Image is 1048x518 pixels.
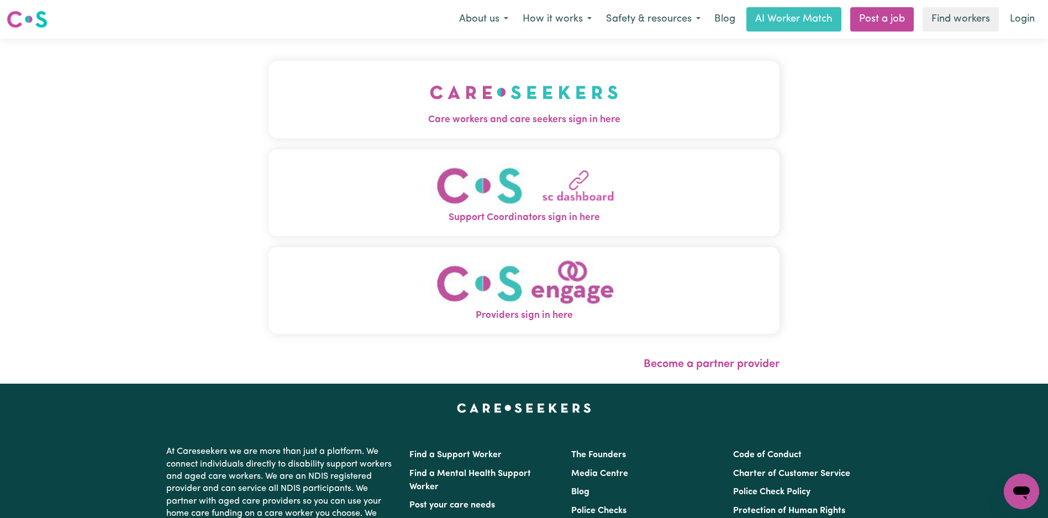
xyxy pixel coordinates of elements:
button: Providers sign in here [268,247,780,334]
button: How it works [515,8,599,31]
a: Charter of Customer Service [733,469,850,478]
a: Become a partner provider [644,359,780,370]
span: Providers sign in here [268,308,780,323]
a: AI Worker Match [746,7,841,32]
button: About us [452,8,515,31]
a: The Founders [571,451,626,459]
a: Find workers [923,7,999,32]
a: Media Centre [571,469,628,478]
a: Login [1003,7,1041,32]
a: Find a Support Worker [409,451,502,459]
a: Police Checks [571,506,626,515]
a: Blog [708,7,742,32]
a: Post your care needs [409,501,495,510]
a: Careseekers logo [7,7,48,32]
button: Care workers and care seekers sign in here [268,61,780,138]
a: Protection of Human Rights [733,506,845,515]
button: Support Coordinators sign in here [268,149,780,236]
iframe: Button to launch messaging window [1004,474,1039,509]
span: Care workers and care seekers sign in here [268,113,780,127]
a: Blog [571,488,589,496]
span: Support Coordinators sign in here [268,211,780,225]
a: Post a job [850,7,914,32]
img: Careseekers logo [7,9,48,29]
button: Safety & resources [599,8,708,31]
a: Police Check Policy [733,488,810,496]
a: Find a Mental Health Support Worker [409,469,531,491]
a: Code of Conduct [733,451,802,459]
a: Careseekers home page [457,404,591,412]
